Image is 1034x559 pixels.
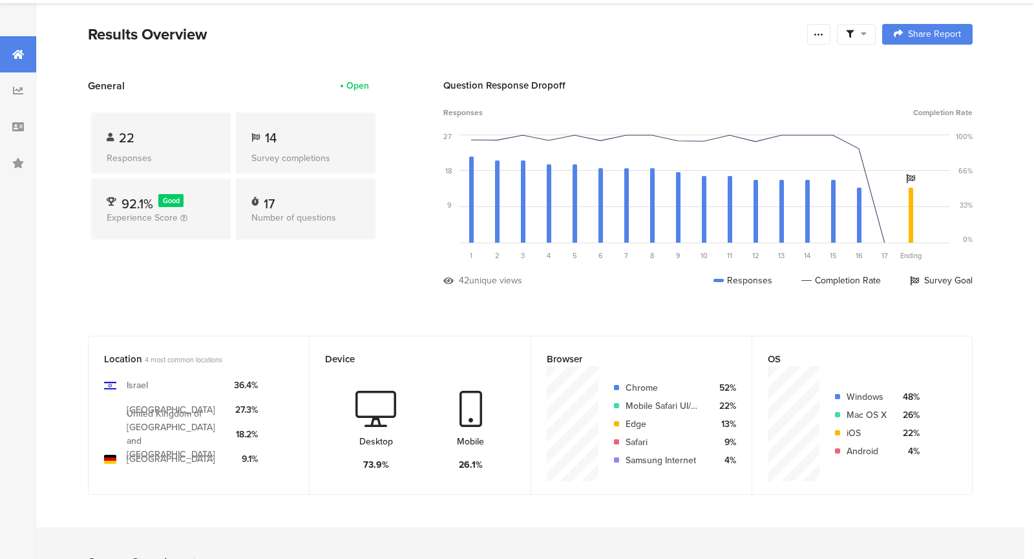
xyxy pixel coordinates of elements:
[234,452,258,466] div: 9.1%
[107,151,215,165] div: Responses
[624,250,628,261] span: 7
[847,444,887,458] div: Android
[234,428,258,441] div: 18.2%
[459,274,469,287] div: 42
[445,166,452,176] div: 18
[650,250,654,261] span: 8
[963,234,973,245] div: 0%
[104,352,272,366] div: Location
[88,23,801,46] div: Results Overview
[898,250,923,261] div: Ending
[88,78,125,93] span: General
[145,355,222,365] span: 4 most common locations
[443,107,483,118] span: Responses
[234,378,258,392] div: 36.4%
[906,174,915,183] i: Survey Goal
[768,352,935,366] div: OS
[107,211,178,225] span: Experience Score
[956,131,973,142] div: 100%
[897,426,920,440] div: 22%
[121,194,153,214] span: 92.1%
[847,390,887,404] div: Windows
[547,352,715,366] div: Browser
[119,128,134,148] span: 22
[908,30,961,39] span: Share Report
[847,426,887,440] div: iOS
[363,458,389,472] div: 73.9%
[913,107,973,118] span: Completion Rate
[910,274,973,287] div: Survey Goal
[727,250,732,261] span: 11
[325,352,493,366] div: Device
[626,417,703,431] div: Edge
[713,454,736,467] div: 4%
[447,200,452,210] div: 9
[495,250,500,261] span: 2
[459,458,483,472] div: 26.1%
[713,381,736,395] div: 52%
[521,250,525,261] span: 3
[443,131,452,142] div: 27
[713,274,772,287] div: Responses
[804,250,810,261] span: 14
[573,250,577,261] span: 5
[163,195,180,206] span: Good
[847,408,887,422] div: Mac OS X
[127,403,215,417] div: [GEOGRAPHIC_DATA]
[752,250,759,261] span: 12
[127,378,148,392] div: Israel
[713,417,736,431] div: 13%
[127,452,215,466] div: [GEOGRAPHIC_DATA]
[265,128,277,148] span: 14
[457,435,484,448] div: Mobile
[470,250,472,261] span: 1
[359,435,393,448] div: Desktop
[897,390,920,404] div: 48%
[713,435,736,449] div: 9%
[264,194,275,207] div: 17
[801,274,881,287] div: Completion Rate
[598,250,603,261] span: 6
[778,250,785,261] span: 13
[960,200,973,210] div: 33%
[626,435,703,449] div: Safari
[626,399,703,413] div: Mobile Safari UI/WKWebView
[676,250,681,261] span: 9
[958,166,973,176] div: 66%
[897,408,920,422] div: 26%
[547,250,551,261] span: 4
[251,151,360,165] div: Survey completions
[469,274,522,287] div: unique views
[713,399,736,413] div: 22%
[881,250,888,261] span: 17
[626,381,703,395] div: Chrome
[626,454,703,467] div: Samsung Internet
[127,407,224,461] div: United Kingdom of [GEOGRAPHIC_DATA] and [GEOGRAPHIC_DATA]
[856,250,863,261] span: 16
[701,250,708,261] span: 10
[234,403,258,417] div: 27.3%
[897,444,920,458] div: 4%
[346,79,369,93] div: Open
[830,250,837,261] span: 15
[251,211,336,225] span: Number of questions
[443,78,973,93] div: Question Response Dropoff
